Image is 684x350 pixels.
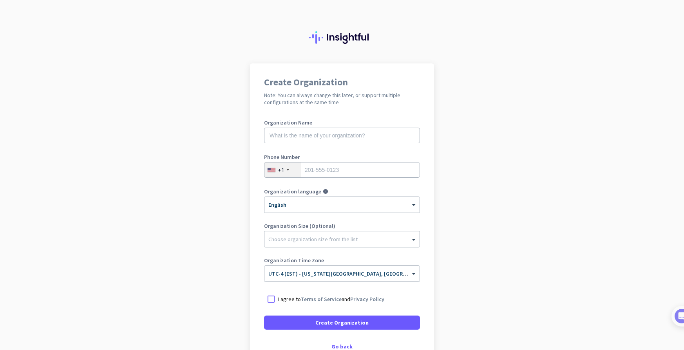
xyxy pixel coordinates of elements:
[309,31,375,44] img: Insightful
[264,162,420,178] input: 201-555-0123
[264,128,420,143] input: What is the name of your organization?
[264,92,420,106] h2: Note: You can always change this later, or support multiple configurations at the same time
[264,344,420,349] div: Go back
[264,120,420,125] label: Organization Name
[278,166,284,174] div: +1
[264,316,420,330] button: Create Organization
[264,78,420,87] h1: Create Organization
[323,189,328,194] i: help
[264,189,321,194] label: Organization language
[264,258,420,263] label: Organization Time Zone
[278,295,384,303] p: I agree to and
[315,319,369,327] span: Create Organization
[301,296,342,303] a: Terms of Service
[350,296,384,303] a: Privacy Policy
[264,223,420,229] label: Organization Size (Optional)
[264,154,420,160] label: Phone Number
